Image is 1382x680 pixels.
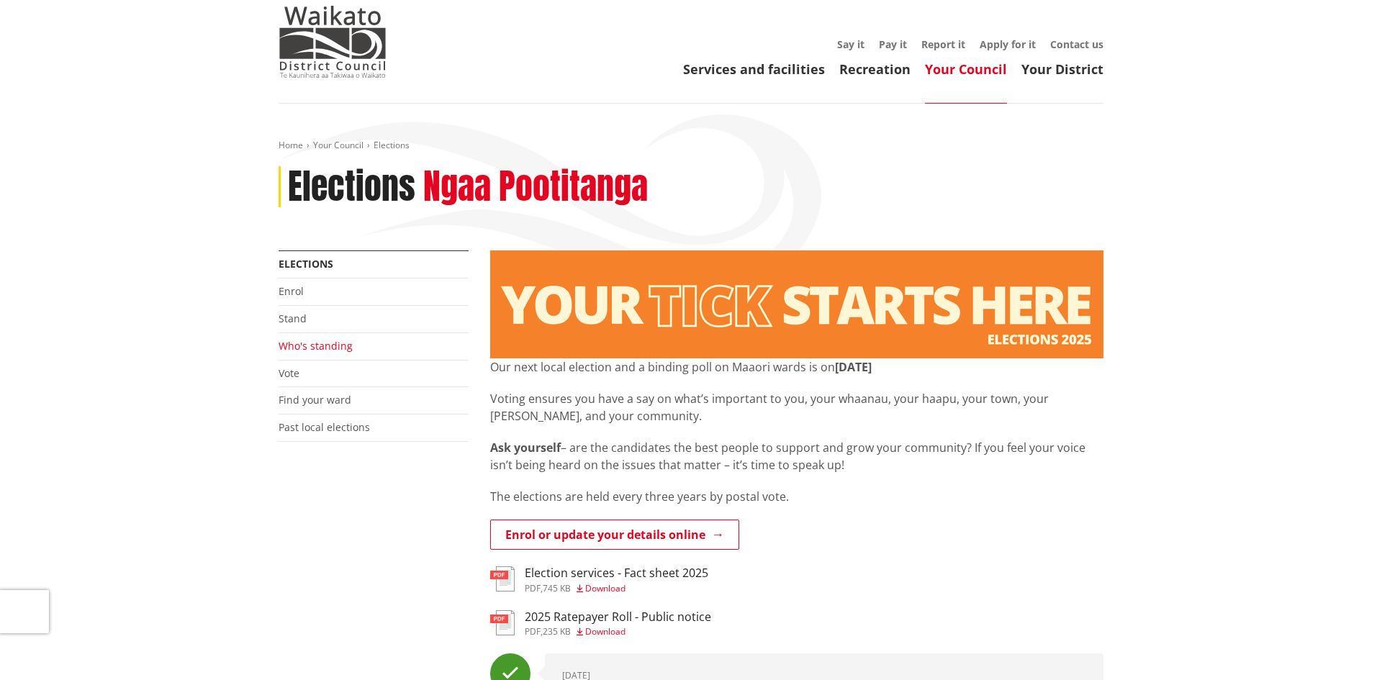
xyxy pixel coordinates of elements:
a: Your Council [925,60,1007,78]
p: Our next local election and a binding poll on Maaori wards is on [490,358,1103,376]
strong: Ask yourself [490,440,561,455]
p: – are the candidates the best people to support and grow your community? If you feel your voice i... [490,439,1103,473]
a: Say it [837,37,864,51]
a: Your District [1021,60,1103,78]
strong: [DATE] [835,359,872,375]
img: Elections - Website banner [490,250,1103,358]
div: , [525,584,708,593]
span: pdf [525,582,541,594]
img: Waikato District Council - Te Kaunihera aa Takiwaa o Waikato [279,6,387,78]
h3: 2025 Ratepayer Roll - Public notice [525,610,711,624]
iframe: Messenger Launcher [1316,620,1368,671]
h2: Ngaa Pootitanga [423,166,648,208]
p: Voting ensures you have a say on what’s important to you, your whaanau, your haapu, your town, yo... [490,390,1103,425]
a: Your Council [313,139,363,151]
a: Stand [279,312,307,325]
a: Past local elections [279,420,370,434]
a: Enrol [279,284,304,298]
a: Election services - Fact sheet 2025 pdf,745 KB Download [490,566,708,592]
span: 235 KB [543,625,571,638]
a: Services and facilities [683,60,825,78]
h3: Election services - Fact sheet 2025 [525,566,708,580]
a: Recreation [839,60,911,78]
div: [DATE] [562,671,1086,680]
span: pdf [525,625,541,638]
nav: breadcrumb [279,140,1103,152]
a: Report it [921,37,965,51]
a: Find your ward [279,393,351,407]
h1: Elections [288,166,415,208]
a: Home [279,139,303,151]
div: , [525,627,711,636]
a: Pay it [879,37,907,51]
span: Elections [374,139,410,151]
img: document-pdf.svg [490,566,515,591]
span: Download [585,582,625,594]
a: Elections [279,257,333,271]
img: document-pdf.svg [490,610,515,635]
span: 745 KB [543,582,571,594]
a: Enrol or update your details online [490,520,739,550]
a: 2025 Ratepayer Roll - Public notice pdf,235 KB Download [490,610,711,636]
a: Apply for it [980,37,1036,51]
a: Contact us [1050,37,1103,51]
p: The elections are held every three years by postal vote. [490,488,1103,505]
a: Vote [279,366,299,380]
a: Who's standing [279,339,353,353]
span: Download [585,625,625,638]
